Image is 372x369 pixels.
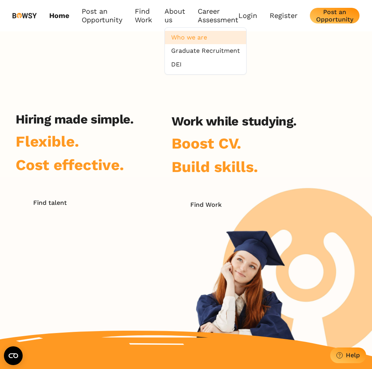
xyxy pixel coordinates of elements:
[270,11,297,20] a: Register
[16,133,79,150] span: Flexible.
[4,346,23,365] button: Open CMP widget
[330,348,366,363] button: Help
[33,199,67,206] div: Find talent
[165,58,246,71] a: DEI
[172,158,258,176] span: Build skills.
[310,8,359,23] button: Post an Opportunity
[16,195,84,211] button: Find talent
[172,114,296,129] h2: Work while studying.
[49,7,69,25] a: Home
[316,8,353,23] div: Post an Opportunity
[16,156,124,174] span: Cost effective.
[190,201,222,208] div: Find Work
[165,31,246,44] a: Who we are
[238,11,257,20] a: Login
[172,134,241,152] span: Boost CV.
[198,7,238,25] a: Career Assessment
[13,13,37,18] img: svg%3e
[165,44,246,57] a: Graduate Recruitment
[346,351,360,359] div: Help
[16,112,134,127] h2: Hiring made simple.
[172,197,240,213] button: Find Work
